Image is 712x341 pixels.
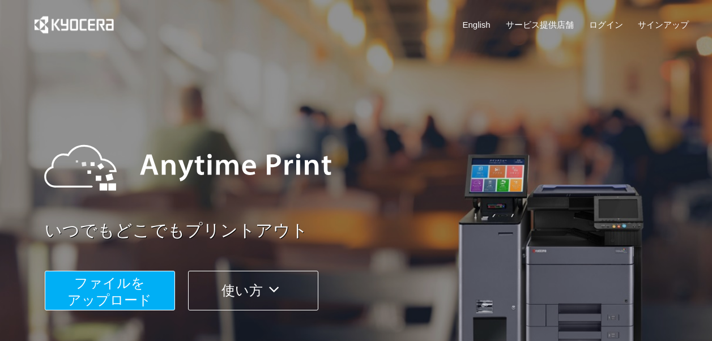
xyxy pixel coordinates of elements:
[506,19,574,31] a: サービス提供店舗
[463,19,491,31] a: English
[45,219,696,243] a: いつでもどこでもプリントアウト
[638,19,689,31] a: サインアップ
[67,275,152,308] span: ファイルを ​​アップロード
[45,271,175,310] button: ファイルを​​アップロード
[589,19,623,31] a: ログイン
[188,271,318,310] button: 使い方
